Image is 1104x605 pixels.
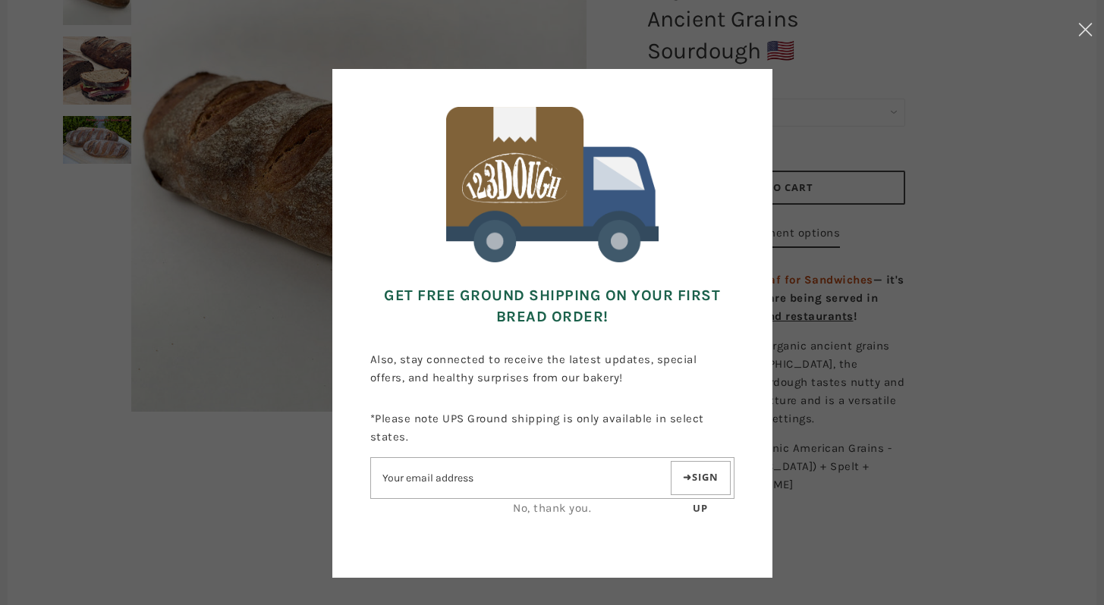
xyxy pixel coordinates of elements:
p: Also, stay connected to receive the latest updates, special offers, and healthy surprises from ou... [370,339,734,398]
a: No, thank you. [513,501,591,515]
img: 123Dough Bakery Free Shipping for First Time Customers [446,107,659,262]
h3: Get FREE Ground Shipping on Your First Bread Order! [370,274,734,339]
input: Email address [371,465,668,491]
button: Sign up [671,461,731,495]
div: *Please note UPS Ground shipping is only available in select states. [370,398,734,528]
